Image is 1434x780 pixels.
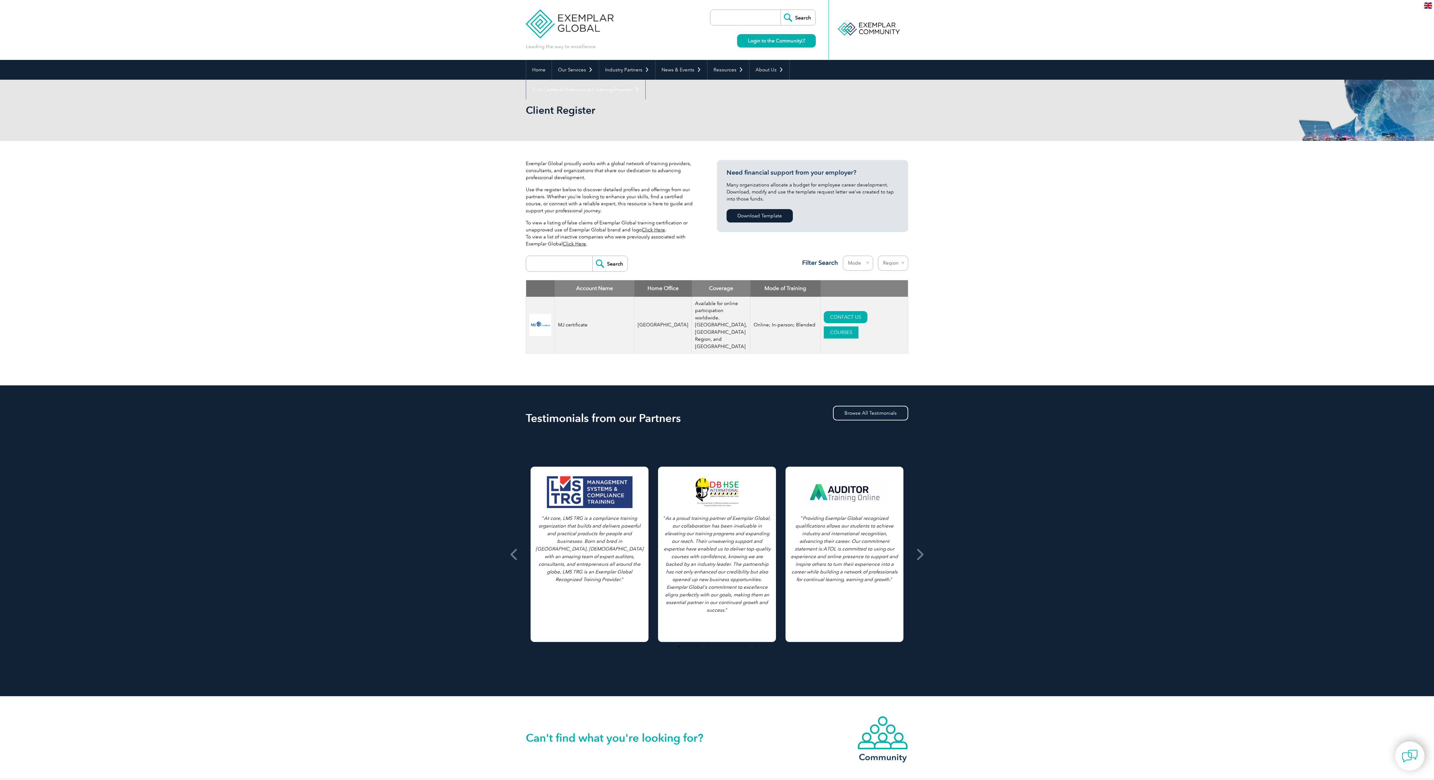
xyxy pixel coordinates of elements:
a: Browse All Testimonials [833,406,908,420]
h3: Need financial support from your employer? [727,169,899,177]
button: 6 of 4 [714,643,720,650]
img: 46c31f76-1704-f011-bae3-00224896f61f-logo.png [529,314,551,336]
th: : activate to sort column ascending [821,280,908,297]
button: 11 of 4 [762,643,768,650]
input: Search [780,10,815,25]
a: COURSES [824,326,858,339]
img: en [1424,3,1432,9]
button: 2 of 4 [676,643,682,650]
td: [GEOGRAPHIC_DATA] [634,297,692,354]
h2: Testimonials from our Partners [526,413,908,423]
p: Many organizations allocate a budget for employee career development. Download, modify and use th... [727,181,899,202]
th: Coverage: activate to sort column ascending [692,280,750,297]
td: Available for online participation worldwide. [GEOGRAPHIC_DATA], [GEOGRAPHIC_DATA] Region, and [G... [692,297,750,354]
a: Our Services [552,60,599,80]
a: Click Here [563,241,586,247]
input: Search [592,256,627,271]
img: open_square.png [801,39,805,42]
td: Online; In-person; Blended [750,297,821,354]
a: Login to the Community [737,34,816,47]
a: Find Certified Professional / Training Provider [526,80,645,99]
button: 5 of 4 [704,643,711,650]
a: Resources [707,60,749,80]
p: Leading the way to excellence [526,43,596,50]
img: contact-chat.png [1402,748,1418,764]
h3: Community [857,753,908,761]
h2: Client Register [526,105,793,115]
img: icon-community.webp [857,716,908,750]
button: 10 of 4 [752,643,758,650]
p: Use the register below to discover detailed profiles and offerings from our partners. Whether you... [526,186,698,214]
p: " " [790,514,899,583]
a: Community [857,716,908,761]
p: To view a listing of false claims of Exemplar Global training certification or unapproved use of ... [526,219,698,247]
a: Click Here [642,227,665,233]
h2: Can't find what you're looking for? [526,733,717,743]
a: Download Template [727,209,793,222]
a: Home [526,60,552,80]
a: CONTACT US [824,311,867,323]
a: About Us [750,60,789,80]
a: News & Events [655,60,707,80]
th: Mode of Training: activate to sort column ascending [750,280,821,297]
p: " " [535,514,644,583]
th: Home Office: activate to sort column ascending [634,280,692,297]
button: 1 of 4 [666,643,672,650]
h3: Filter Search [798,259,838,267]
button: 9 of 4 [742,643,749,650]
a: Industry Partners [599,60,655,80]
em: ATOL is committed to using our experience and online presence to support and inspire others to tu... [791,546,898,582]
button: 3 of 4 [685,643,692,650]
p: " " [663,514,771,614]
i: Providing Exemplar Global recognized qualifications allows our students to achieve industry and i... [791,515,898,582]
i: As a proud training partner of Exemplar Global, our collaboration has been invaluable in elevatin... [664,515,771,613]
button: 8 of 4 [733,643,739,650]
th: Account Name: activate to sort column descending [555,280,634,297]
button: 7 of 4 [723,643,730,650]
td: MJ certificate [555,297,634,354]
button: 4 of 4 [695,643,701,650]
i: At core, LMS TRG is a compliance training organization that builds and delivers powerful and prac... [536,515,643,582]
p: Exemplar Global proudly works with a global network of training providers, consultants, and organ... [526,160,698,181]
